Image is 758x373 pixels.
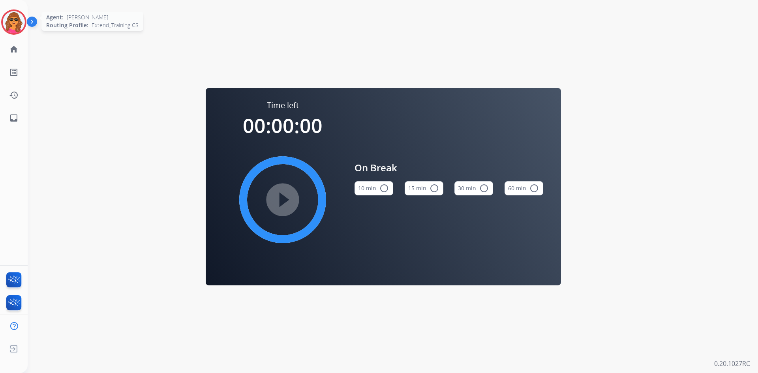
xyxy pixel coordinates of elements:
img: avatar [3,11,25,33]
button: 60 min [505,181,543,195]
mat-icon: radio_button_unchecked [529,184,539,193]
mat-icon: home [9,45,19,54]
mat-icon: list_alt [9,67,19,77]
span: On Break [355,161,543,175]
span: Routing Profile: [46,21,88,29]
p: 0.20.1027RC [714,359,750,368]
mat-icon: history [9,90,19,100]
mat-icon: radio_button_unchecked [430,184,439,193]
button: 10 min [355,181,393,195]
span: Time left [267,100,299,111]
span: [PERSON_NAME] [67,13,108,21]
button: 15 min [405,181,443,195]
span: Agent: [46,13,64,21]
span: Extend_Training CS [92,21,139,29]
span: 00:00:00 [243,112,323,139]
mat-icon: radio_button_unchecked [379,184,389,193]
mat-icon: radio_button_unchecked [479,184,489,193]
mat-icon: inbox [9,113,19,123]
button: 30 min [454,181,493,195]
